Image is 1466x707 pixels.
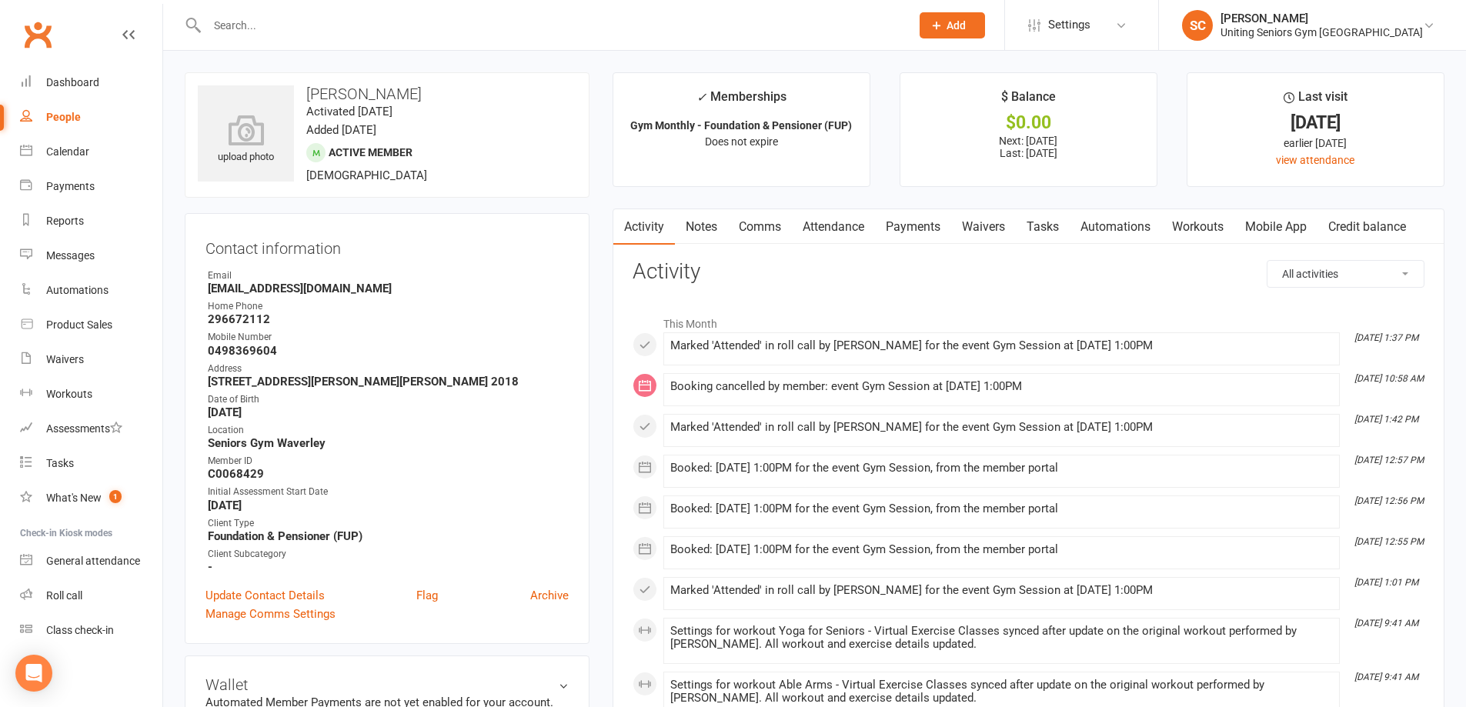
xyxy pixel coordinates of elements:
[20,204,162,238] a: Reports
[1221,12,1423,25] div: [PERSON_NAME]
[1221,25,1423,39] div: Uniting Seniors Gym [GEOGRAPHIC_DATA]
[20,342,162,377] a: Waivers
[208,529,569,543] strong: Foundation & Pensioner (FUP)
[728,209,792,245] a: Comms
[205,605,336,623] a: Manage Comms Settings
[46,145,89,158] div: Calendar
[208,268,569,283] div: Email
[46,492,102,504] div: What's New
[670,380,1333,393] div: Booking cancelled by member: event Gym Session at [DATE] 1:00PM
[416,586,438,605] a: Flag
[46,318,112,331] div: Product Sales
[46,624,114,636] div: Class check-in
[205,234,569,257] h3: Contact information
[208,375,569,389] strong: [STREET_ADDRESS][PERSON_NAME][PERSON_NAME] 2018
[1001,87,1056,115] div: $ Balance
[18,15,57,54] a: Clubworx
[198,115,294,165] div: upload photo
[792,209,875,245] a: Attendance
[1317,209,1417,245] a: Credit balance
[46,388,92,400] div: Workouts
[630,119,852,132] strong: Gym Monthly - Foundation & Pensioner (FUP)
[20,238,162,273] a: Messages
[15,655,52,692] div: Open Intercom Messenger
[208,312,569,326] strong: 296672112
[20,613,162,648] a: Class kiosk mode
[20,446,162,481] a: Tasks
[208,330,569,345] div: Mobile Number
[20,273,162,308] a: Automations
[1201,135,1430,152] div: earlier [DATE]
[329,146,412,158] span: Active member
[208,299,569,314] div: Home Phone
[208,405,569,419] strong: [DATE]
[20,308,162,342] a: Product Sales
[208,436,569,450] strong: Seniors Gym Waverley
[1354,618,1418,629] i: [DATE] 9:41 AM
[208,423,569,438] div: Location
[1284,87,1347,115] div: Last visit
[914,115,1143,131] div: $0.00
[1354,672,1418,682] i: [DATE] 9:41 AM
[670,679,1333,705] div: Settings for workout Able Arms - Virtual Exercise Classes synced after update on the original wor...
[208,485,569,499] div: Initial Assessment Start Date
[20,481,162,515] a: What's New1
[46,555,140,567] div: General attendance
[1234,209,1317,245] a: Mobile App
[1016,209,1070,245] a: Tasks
[1354,577,1418,588] i: [DATE] 1:01 PM
[670,462,1333,475] div: Booked: [DATE] 1:00PM for the event Gym Session, from the member portal
[208,547,569,562] div: Client Subcategory
[920,12,985,38] button: Add
[20,412,162,446] a: Assessments
[208,560,569,574] strong: -
[208,467,569,481] strong: C0068429
[951,209,1016,245] a: Waivers
[1161,209,1234,245] a: Workouts
[947,19,966,32] span: Add
[20,377,162,412] a: Workouts
[205,586,325,605] a: Update Contact Details
[208,499,569,512] strong: [DATE]
[20,135,162,169] a: Calendar
[202,15,900,36] input: Search...
[46,215,84,227] div: Reports
[46,111,81,123] div: People
[1048,8,1090,42] span: Settings
[1354,455,1424,465] i: [DATE] 12:57 PM
[208,392,569,407] div: Date of Birth
[670,584,1333,597] div: Marked 'Attended' in roll call by [PERSON_NAME] for the event Gym Session at [DATE] 1:00PM
[20,65,162,100] a: Dashboard
[914,135,1143,159] p: Next: [DATE] Last: [DATE]
[198,85,576,102] h3: [PERSON_NAME]
[633,260,1424,284] h3: Activity
[1201,115,1430,131] div: [DATE]
[613,209,675,245] a: Activity
[1354,414,1418,425] i: [DATE] 1:42 PM
[208,282,569,295] strong: [EMAIL_ADDRESS][DOMAIN_NAME]
[875,209,951,245] a: Payments
[208,344,569,358] strong: 0498369604
[20,100,162,135] a: People
[20,544,162,579] a: General attendance kiosk mode
[1354,373,1424,384] i: [DATE] 10:58 AM
[46,249,95,262] div: Messages
[20,169,162,204] a: Payments
[46,76,99,88] div: Dashboard
[705,135,778,148] span: Does not expire
[208,516,569,531] div: Client Type
[670,421,1333,434] div: Marked 'Attended' in roll call by [PERSON_NAME] for the event Gym Session at [DATE] 1:00PM
[1354,536,1424,547] i: [DATE] 12:55 PM
[46,457,74,469] div: Tasks
[46,353,84,365] div: Waivers
[696,87,786,115] div: Memberships
[1182,10,1213,41] div: SC
[670,339,1333,352] div: Marked 'Attended' in roll call by [PERSON_NAME] for the event Gym Session at [DATE] 1:00PM
[633,308,1424,332] li: This Month
[208,362,569,376] div: Address
[20,579,162,613] a: Roll call
[1354,495,1424,506] i: [DATE] 12:56 PM
[306,105,392,118] time: Activated [DATE]
[208,454,569,469] div: Member ID
[530,586,569,605] a: Archive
